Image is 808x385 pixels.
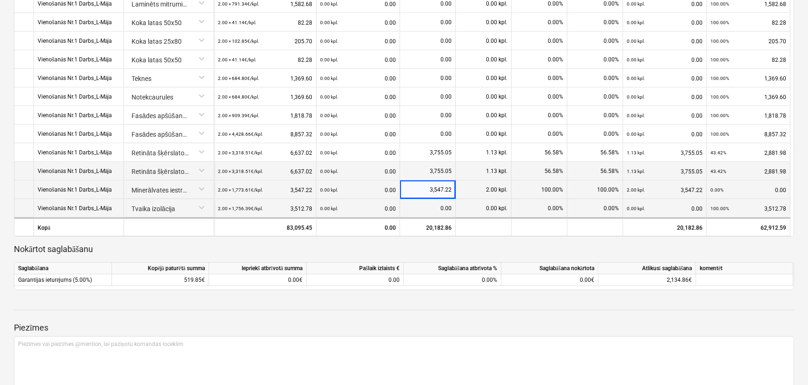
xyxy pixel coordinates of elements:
[512,69,567,87] div: 0.00%
[710,199,786,218] div: 3,512.78
[218,39,259,44] small: 2.00 × 102.85€ / kpl.
[218,206,263,211] small: 2.00 × 1,756.39€ / kpl.
[627,87,703,106] div: 0.00
[38,106,112,124] div: Vienošanās Nr.1 Darbs_L-Māja
[320,113,338,118] small: 0.00 kpl.
[209,263,307,274] div: Iepriekš atbrīvotā summa
[316,217,400,236] div: 0.00
[710,143,786,162] div: 2,881.98
[404,199,452,218] div: 0.00
[456,32,512,50] div: 0.00 kpl.
[320,87,396,106] div: 0.00
[627,13,703,32] div: 0.00
[627,206,645,211] small: 0.00 kpl.
[512,13,567,32] div: 0.00%
[710,76,729,81] small: 100.00%
[567,199,623,218] div: 0.00%
[218,1,259,7] small: 2.00 × 791.34€ / kpl.
[598,274,696,286] div: 2,134.86€
[404,69,452,87] div: 0.00
[38,69,112,87] div: Vienošanās Nr.1 Darbs_L-Māja
[310,274,400,286] div: 0.00
[627,143,703,162] div: 3,755.05
[627,132,645,137] small: 0.00 kpl.
[320,169,338,174] small: 0.00 kpl.
[320,39,338,44] small: 0.00 kpl.
[320,187,338,192] small: 0.00 kpl.
[14,244,794,255] p: Nokārtot saglabāšanu
[710,39,729,44] small: 100.00%
[512,199,567,218] div: 0.00%
[320,76,338,81] small: 0.00 kpl.
[404,274,501,286] div: 0.00%
[567,162,623,180] div: 56.58%
[627,113,645,118] small: 0.00 kpl.
[218,162,312,181] div: 6,637.02
[14,274,112,286] div: Garantijas ieturējums (5.00%)
[567,106,623,125] div: 0.00%
[218,132,263,137] small: 2.00 × 4,428.66€ / kpl.
[627,125,703,144] div: 0.00
[218,76,259,81] small: 2.00 × 684.80€ / kpl.
[512,106,567,125] div: 0.00%
[696,263,793,274] div: komentēt
[320,199,396,218] div: 0.00
[710,69,786,88] div: 1,369.60
[404,106,452,125] div: 0.00
[567,87,623,106] div: 0.00%
[112,263,209,274] div: Kopējā paturētā summa
[214,217,316,236] div: 83,095.45
[320,57,338,62] small: 0.00 kpl.
[404,180,452,199] div: 3,547.22
[567,69,623,87] div: 0.00%
[400,217,456,236] div: 20,182.86
[38,125,112,143] div: Vienošanās Nr.1 Darbs_L-Māja
[512,32,567,50] div: 0.00%
[456,162,512,180] div: 1.13 kpl.
[320,94,338,100] small: 0.00 kpl.
[218,50,312,69] div: 82.28
[456,13,512,32] div: 0.00 kpl.
[320,13,396,32] div: 0.00
[38,162,112,180] div: Vienošanās Nr.1 Darbs_L-Māja
[627,106,703,125] div: 0.00
[598,263,696,274] div: Atlikusī saglabāšana
[707,217,790,236] div: 62,912.59
[34,217,124,236] div: Kopā
[710,125,786,144] div: 8,857.32
[14,263,112,274] div: Saglabāšana
[320,162,396,181] div: 0.00
[567,50,623,69] div: 0.00%
[512,125,567,143] div: 0.00%
[320,125,396,144] div: 0.00
[627,1,645,7] small: 0.00 kpl.
[320,180,396,199] div: 0.00
[404,13,452,32] div: 0.00
[710,32,786,51] div: 205.70
[710,180,786,199] div: 0.00
[38,199,112,217] div: Vienošanās Nr.1 Darbs_L-Māja
[456,106,512,125] div: 0.00 kpl.
[209,274,307,286] div: 0.00€
[38,87,112,106] div: Vienošanās Nr.1 Darbs_L-Māja
[218,87,312,106] div: 1,369.60
[404,87,452,106] div: 0.00
[627,187,645,192] small: 2.00 kpl.
[38,50,112,68] div: Vienošanās Nr.1 Darbs_L-Māja
[710,206,729,211] small: 100.00%
[501,263,598,274] div: Saglabāšana nokārtota
[38,32,112,50] div: Vienošanās Nr.1 Darbs_L-Māja
[404,50,452,69] div: 0.00
[218,32,312,51] div: 205.70
[218,199,312,218] div: 3,512.78
[320,32,396,51] div: 0.00
[710,13,786,32] div: 82.28
[112,274,209,286] div: 519.85€
[456,125,512,143] div: 0.00 kpl.
[627,94,645,100] small: 0.00 kpl.
[404,263,501,274] div: Saglabāšana atbrīvota %
[456,50,512,69] div: 0.00 kpl.
[218,187,263,192] small: 2.00 × 1,773.61€ / kpl.
[567,125,623,143] div: 0.00%
[218,143,312,162] div: 6,637.02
